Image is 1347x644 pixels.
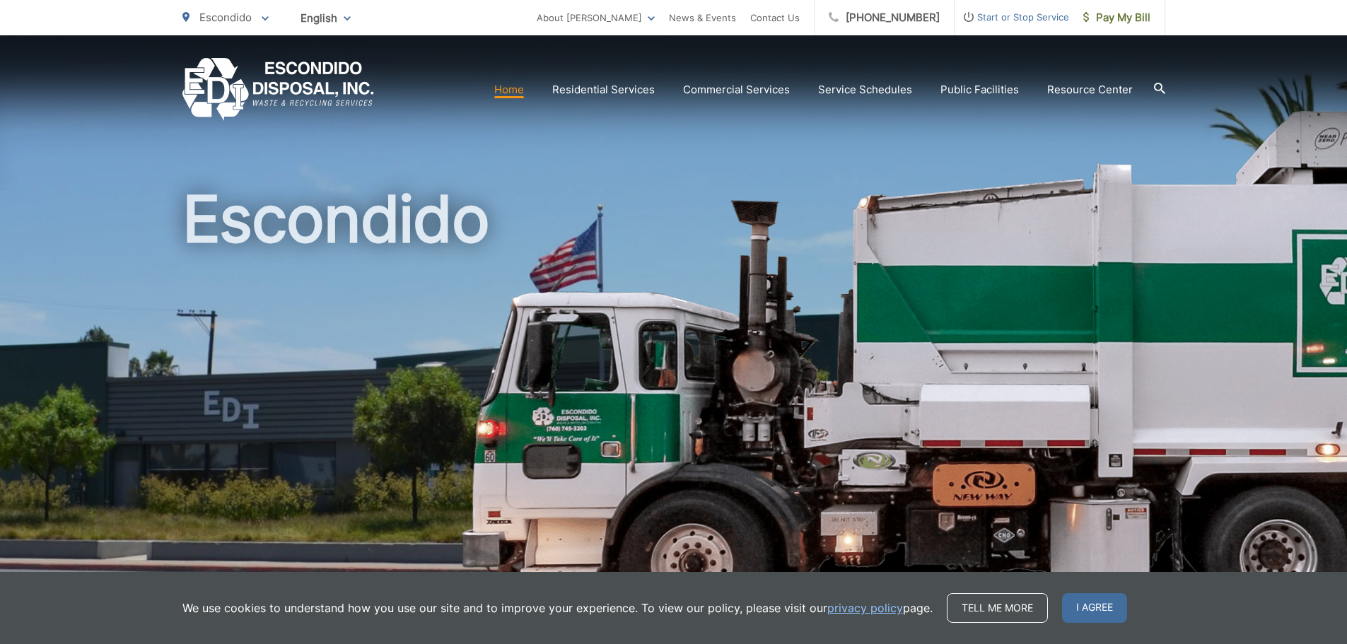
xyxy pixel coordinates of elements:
[537,9,655,26] a: About [PERSON_NAME]
[494,81,524,98] a: Home
[1062,593,1127,623] span: I agree
[182,184,1165,631] h1: Escondido
[182,58,374,121] a: EDCD logo. Return to the homepage.
[827,599,903,616] a: privacy policy
[750,9,800,26] a: Contact Us
[1083,9,1150,26] span: Pay My Bill
[552,81,655,98] a: Residential Services
[947,593,1048,623] a: Tell me more
[290,6,361,30] span: English
[199,11,252,24] span: Escondido
[1047,81,1133,98] a: Resource Center
[683,81,790,98] a: Commercial Services
[940,81,1019,98] a: Public Facilities
[669,9,736,26] a: News & Events
[182,599,933,616] p: We use cookies to understand how you use our site and to improve your experience. To view our pol...
[818,81,912,98] a: Service Schedules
